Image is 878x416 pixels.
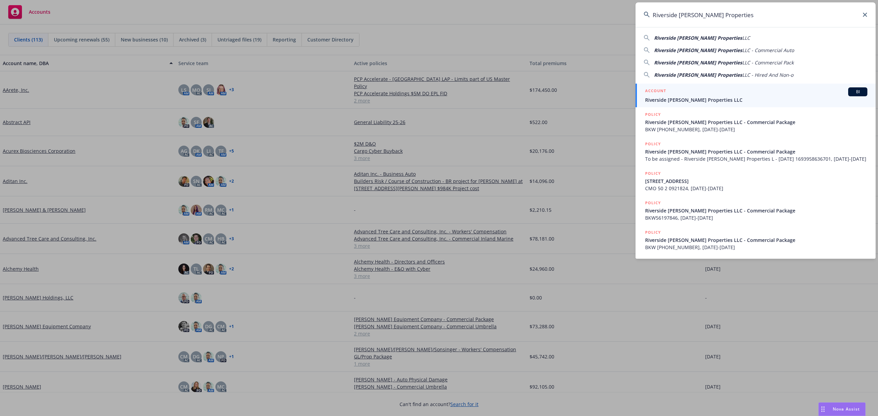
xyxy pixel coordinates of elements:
[645,207,867,214] span: Riverside [PERSON_NAME] Properties LLC - Commercial Package
[818,402,866,416] button: Nova Assist
[742,72,793,78] span: LLC - Hired And Non-o
[645,155,867,162] span: To be assigned - Riverside [PERSON_NAME] Properties L - [DATE] 1693958636701, [DATE]-[DATE]
[636,84,876,107] a: ACCOUNTBIRiverside [PERSON_NAME] Properties LLC
[833,406,860,412] span: Nova Assist
[645,236,867,244] span: Riverside [PERSON_NAME] Properties LLC - Commercial Package
[636,137,876,166] a: POLICYRiverside [PERSON_NAME] Properties LLC - Commercial PackageTo be assigned - Riverside [PERS...
[645,199,661,206] h5: POLICY
[742,59,794,66] span: LLC - Commercial Pack
[645,111,661,118] h5: POLICY
[645,140,661,147] h5: POLICY
[742,47,794,53] span: LLC - Commercial Auto
[645,185,867,192] span: CMO 50 2 0921824, [DATE]-[DATE]
[654,35,742,41] span: Riverside [PERSON_NAME] Properties
[654,47,742,53] span: Riverside [PERSON_NAME] Properties
[645,148,867,155] span: Riverside [PERSON_NAME] Properties LLC - Commercial Package
[645,170,661,177] h5: POLICY
[645,87,666,96] h5: ACCOUNT
[636,107,876,137] a: POLICYRiverside [PERSON_NAME] Properties LLC - Commercial PackageBKW [PHONE_NUMBER], [DATE]-[DATE]
[742,35,750,41] span: LLC
[636,196,876,225] a: POLICYRiverside [PERSON_NAME] Properties LLC - Commercial PackageBKW56197846, [DATE]-[DATE]
[645,126,867,133] span: BKW [PHONE_NUMBER], [DATE]-[DATE]
[851,89,865,95] span: BI
[654,72,742,78] span: Riverside [PERSON_NAME] Properties
[819,403,827,416] div: Drag to move
[654,59,742,66] span: Riverside [PERSON_NAME] Properties
[636,225,876,255] a: POLICYRiverside [PERSON_NAME] Properties LLC - Commercial PackageBKW [PHONE_NUMBER], [DATE]-[DATE]
[636,2,876,27] input: Search...
[645,244,867,251] span: BKW [PHONE_NUMBER], [DATE]-[DATE]
[645,178,867,185] span: [STREET_ADDRESS]
[645,229,661,236] h5: POLICY
[636,166,876,196] a: POLICY[STREET_ADDRESS]CMO 50 2 0921824, [DATE]-[DATE]
[645,214,867,221] span: BKW56197846, [DATE]-[DATE]
[645,96,867,103] span: Riverside [PERSON_NAME] Properties LLC
[645,119,867,126] span: Riverside [PERSON_NAME] Properties LLC - Commercial Package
